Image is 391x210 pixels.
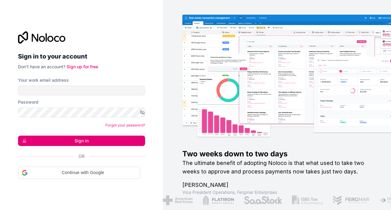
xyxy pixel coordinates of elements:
label: Password [18,99,38,105]
h1: Vice President Operations , Fergmar Enterprises [182,189,371,195]
span: Continue with Google [30,169,136,176]
h2: Sign in to your account [18,51,145,62]
img: /assets/flatiron-C8eUkumj.png [202,195,234,205]
button: Sign in [18,136,145,146]
label: Your work email address [18,77,69,83]
span: Don't have an account? [18,64,65,69]
a: Sign up for free [67,64,98,69]
h1: Two weeks down to two days [182,149,371,159]
span: Or [79,153,85,159]
div: Continue with Google [18,167,140,179]
input: Email address [18,86,145,95]
img: /assets/gbstax-C-GtDUiK.png [292,195,323,205]
input: Password [18,108,145,117]
h1: [PERSON_NAME] [182,181,371,189]
img: /assets/american-red-cross-BAupjrZR.png [163,195,192,205]
img: /assets/fergmar-CudnrXN5.png [333,195,370,205]
img: /assets/saastock-C6Zbiodz.png [244,195,282,205]
h2: The ultimate benefit of adopting Noloco is that what used to take two weeks to approve and proces... [182,159,371,176]
a: Forgot your password? [105,123,145,127]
